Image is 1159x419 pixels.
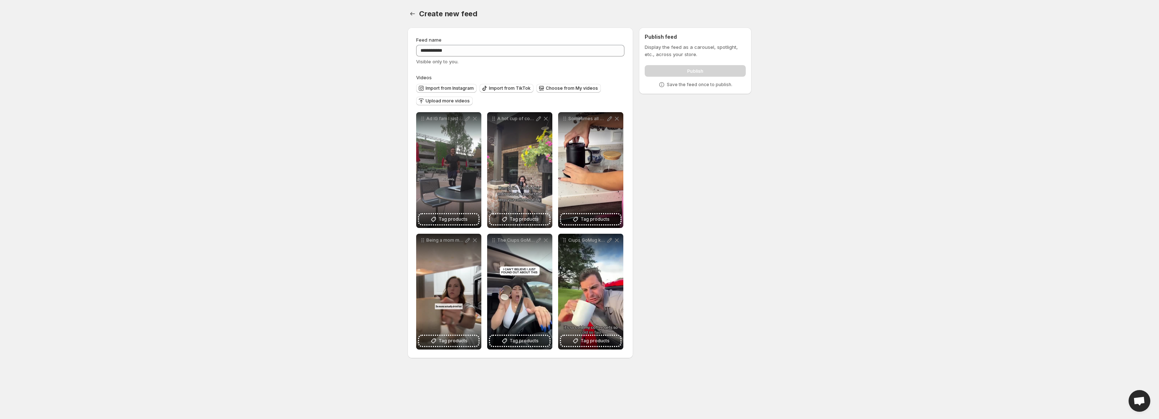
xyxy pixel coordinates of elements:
[416,112,481,228] div: Ad IG fam I just found my new favorite everyday essential the ciupsmug It keeps my coffee or tea ...
[568,237,606,243] p: Ciups GoMug keeps your drink at your selected temperature for hours so you never have to reheat a...
[480,84,534,93] button: Import from TikTok
[419,9,477,18] span: Create new feed
[568,116,606,122] p: Sometimes all you need is a warm drink and a quiet moment to create magic Wherever I go this mug ...
[497,237,535,243] p: The Ciups GoMug isnt your average travel mug Enjoy 12oz of perfectly heated bliss that never dips...
[490,336,549,346] button: Tag products
[581,337,610,344] span: Tag products
[667,82,732,88] p: Save the feed once to publish.
[490,214,549,224] button: Tag products
[558,234,623,350] div: Ciups GoMug keeps your drink at your selected temperature for hours so you never have to reheat a...
[546,85,598,91] span: Choose from My videos
[419,214,478,224] button: Tag products
[510,337,539,344] span: Tag products
[416,37,442,43] span: Feed name
[426,237,464,243] p: Being a mom means Im constantly running around but with thatIm constantly having to warm up with ...
[645,33,746,41] h2: Publish feed
[561,214,620,224] button: Tag products
[426,116,464,122] p: Ad IG fam I just found my new favorite everyday essential the ciupsmug It keeps my coffee or tea ...
[407,9,418,19] button: Settings
[416,75,432,80] span: Videos
[536,84,601,93] button: Choose from My videos
[1129,390,1150,412] div: Open chat
[439,216,468,223] span: Tag products
[416,97,473,105] button: Upload more videos
[419,336,478,346] button: Tag products
[416,59,459,64] span: Visible only to you.
[558,112,623,228] div: Sometimes all you need is a warm drink and a quiet moment to create magic Wherever I go this mug ...
[645,43,746,58] p: Display the feed as a carousel, spotlight, etc., across your store.
[487,234,552,350] div: The Ciups GoMug isnt your average travel mug Enjoy 12oz of perfectly heated bliss that never dips...
[426,85,474,91] span: Import from Instagram
[426,98,470,104] span: Upload more videos
[561,336,620,346] button: Tag products
[497,116,535,122] p: A hot cup of coffeeall day I thought that was a dream Thanks to ciupsmug I dont have to reheat my...
[416,84,477,93] button: Import from Instagram
[510,216,539,223] span: Tag products
[439,337,468,344] span: Tag products
[487,112,552,228] div: A hot cup of coffeeall day I thought that was a dream Thanks to ciupsmug I dont have to reheat my...
[416,234,481,350] div: Being a mom means Im constantly running around but with thatIm constantly having to warm up with ...
[489,85,531,91] span: Import from TikTok
[581,216,610,223] span: Tag products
